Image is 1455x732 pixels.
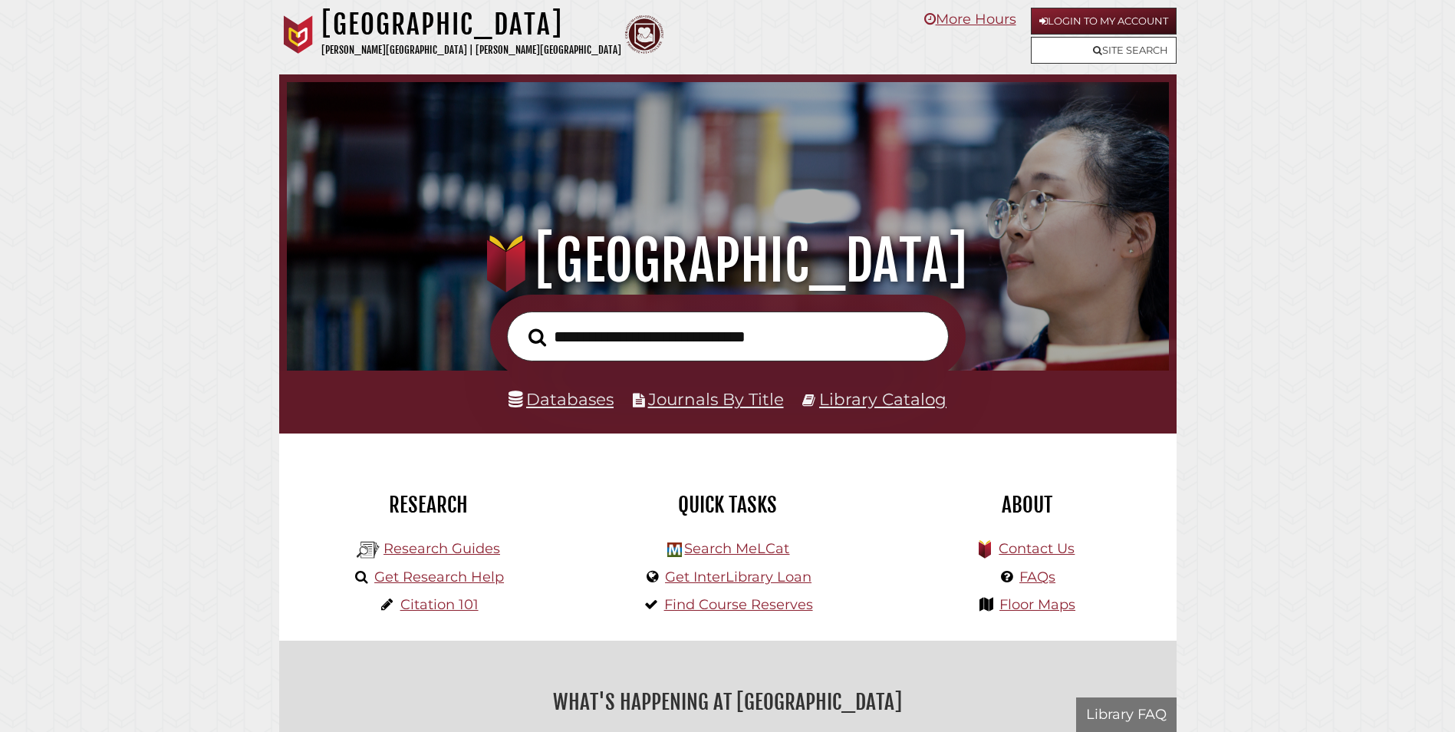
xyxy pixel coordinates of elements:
button: Search [521,324,554,351]
a: Journals By Title [648,389,784,409]
a: Site Search [1031,37,1177,64]
a: Get Research Help [374,569,504,585]
h2: What's Happening at [GEOGRAPHIC_DATA] [291,684,1165,720]
a: Contact Us [999,540,1075,557]
a: Library Catalog [819,389,946,409]
h2: About [889,492,1165,518]
a: Find Course Reserves [664,596,813,613]
img: Hekman Library Logo [357,539,380,562]
a: Citation 101 [400,596,479,613]
a: Get InterLibrary Loan [665,569,811,585]
h1: [GEOGRAPHIC_DATA] [321,8,621,41]
p: [PERSON_NAME][GEOGRAPHIC_DATA] | [PERSON_NAME][GEOGRAPHIC_DATA] [321,41,621,59]
h2: Quick Tasks [590,492,866,518]
img: Hekman Library Logo [667,542,682,557]
i: Search [528,328,546,347]
h1: [GEOGRAPHIC_DATA] [308,227,1147,295]
a: Login to My Account [1031,8,1177,35]
a: Databases [509,389,614,409]
a: Search MeLCat [684,540,789,557]
img: Calvin University [279,15,318,54]
img: Calvin Theological Seminary [625,15,663,54]
a: Research Guides [384,540,500,557]
a: Floor Maps [999,596,1075,613]
h2: Research [291,492,567,518]
a: FAQs [1019,569,1055,585]
a: More Hours [924,11,1016,28]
